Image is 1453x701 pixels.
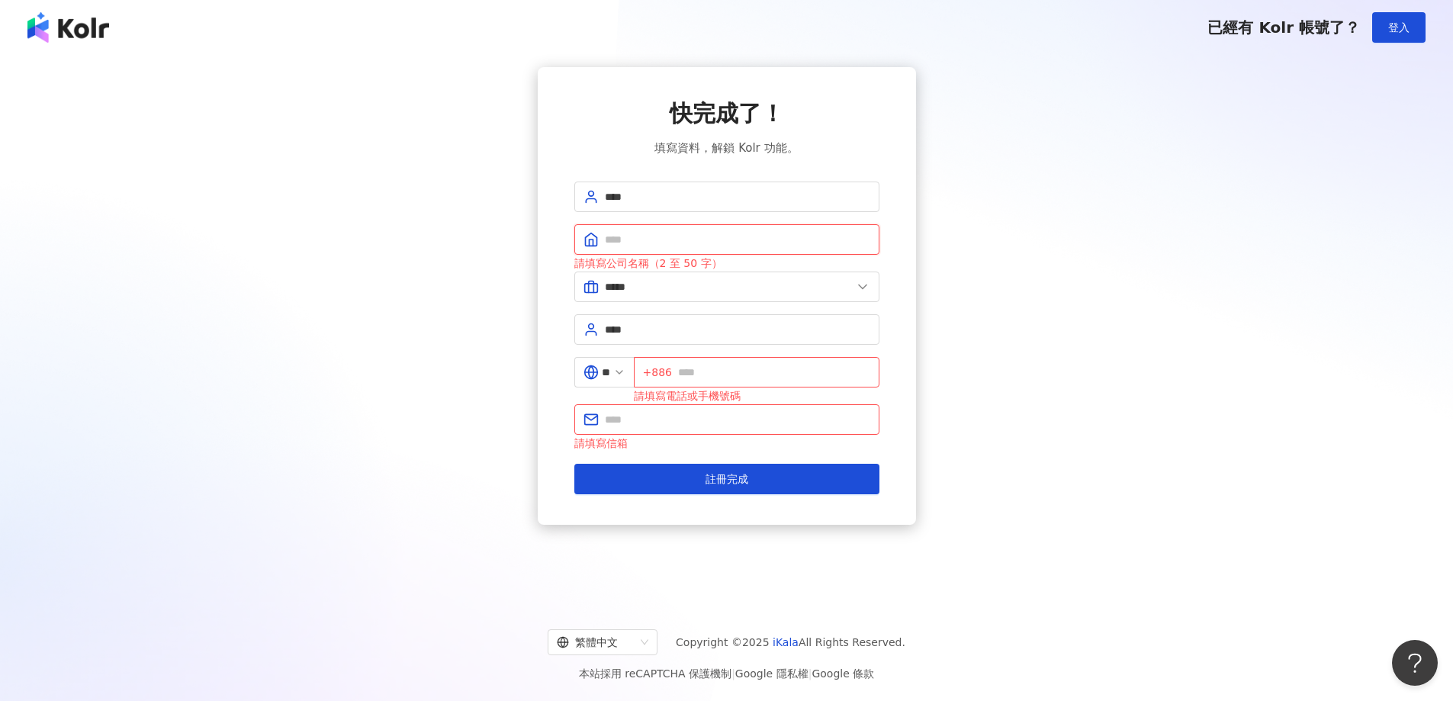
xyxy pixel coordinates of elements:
div: 請填寫信箱 [574,435,879,452]
span: 登入 [1388,21,1410,34]
a: Google 條款 [812,667,874,680]
button: 登入 [1372,12,1426,43]
span: 本站採用 reCAPTCHA 保護機制 [579,664,874,683]
span: | [808,667,812,680]
span: | [731,667,735,680]
span: +886 [643,364,672,381]
a: iKala [773,636,799,648]
span: 填寫資料，解鎖 Kolr 功能。 [654,139,798,157]
span: Copyright © 2025 All Rights Reserved. [676,633,905,651]
button: 註冊完成 [574,464,879,494]
span: 註冊完成 [706,473,748,485]
div: 繁體中文 [557,630,635,654]
img: logo [27,12,109,43]
div: 請填寫公司名稱（2 至 50 字） [574,255,879,272]
div: 請填寫電話或手機號碼 [634,387,879,404]
span: 快完成了！ [670,98,784,130]
iframe: Help Scout Beacon - Open [1392,640,1438,686]
a: Google 隱私權 [735,667,808,680]
span: 已經有 Kolr 帳號了？ [1207,18,1360,37]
